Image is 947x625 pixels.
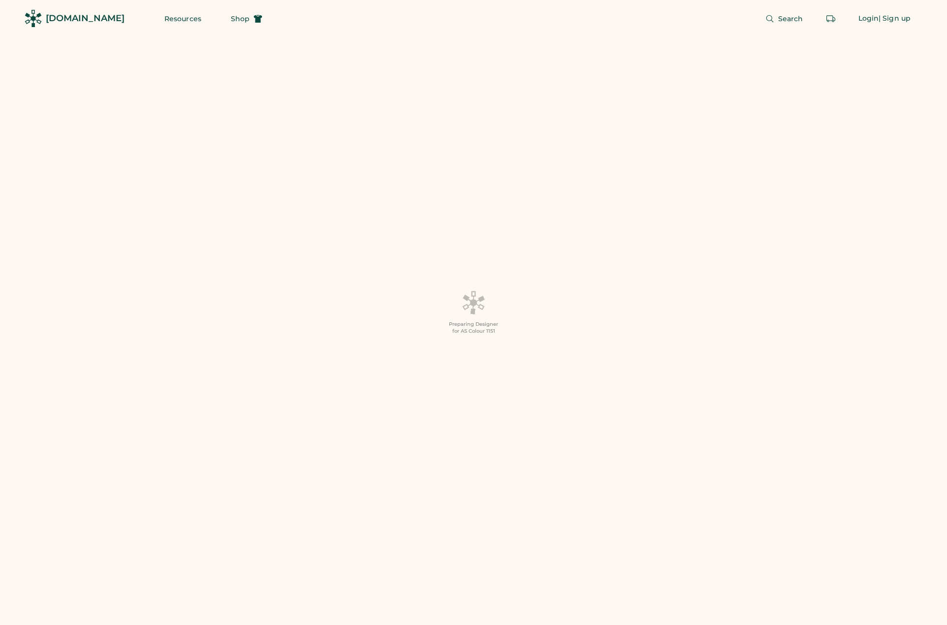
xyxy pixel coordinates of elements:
[462,290,485,315] img: Platens-Black-Loader-Spin-rich%20black.webp
[231,15,250,22] span: Shop
[879,14,911,24] div: | Sign up
[821,9,841,29] button: Retrieve an order
[858,14,879,24] div: Login
[153,9,213,29] button: Resources
[46,12,125,25] div: [DOMAIN_NAME]
[25,10,42,27] img: Rendered Logo - Screens
[219,9,274,29] button: Shop
[754,9,815,29] button: Search
[778,15,803,22] span: Search
[449,321,498,335] div: Preparing Designer for AS Colour 1151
